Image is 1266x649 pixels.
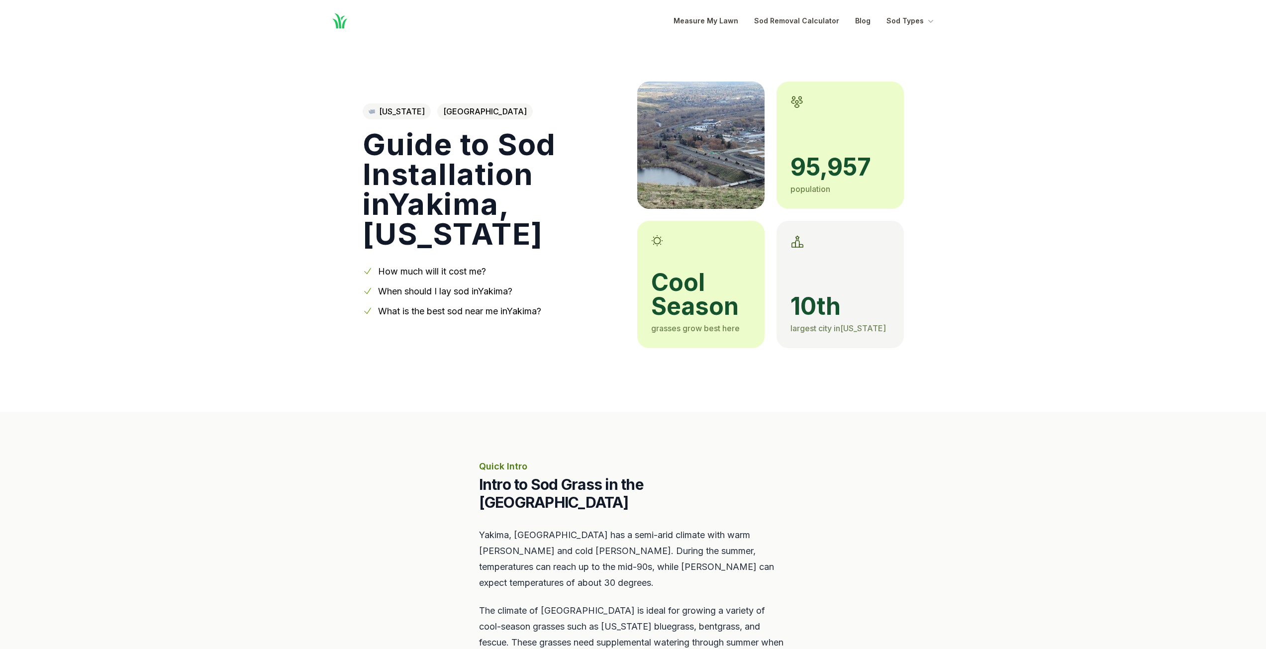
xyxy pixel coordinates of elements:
[378,286,512,296] a: When should I lay sod inYakima?
[479,475,787,511] h2: Intro to Sod Grass in the [GEOGRAPHIC_DATA]
[754,15,839,27] a: Sod Removal Calculator
[651,271,751,318] span: cool season
[479,460,787,473] p: Quick Intro
[363,129,621,249] h1: Guide to Sod Installation in Yakima , [US_STATE]
[790,184,830,194] span: population
[790,155,890,179] span: 95,957
[369,109,375,113] img: Washington state outline
[378,306,541,316] a: What is the best sod near me inYakima?
[479,527,787,591] p: Yakima, [GEOGRAPHIC_DATA] has a semi-arid climate with warm [PERSON_NAME] and cold [PERSON_NAME]....
[437,103,533,119] span: [GEOGRAPHIC_DATA]
[855,15,871,27] a: Blog
[651,323,740,333] span: grasses grow best here
[363,103,431,119] a: [US_STATE]
[790,294,890,318] span: 10th
[674,15,738,27] a: Measure My Lawn
[637,82,765,209] img: A picture of Yakima
[790,323,886,333] span: largest city in [US_STATE]
[378,266,486,277] a: How much will it cost me?
[886,15,936,27] button: Sod Types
